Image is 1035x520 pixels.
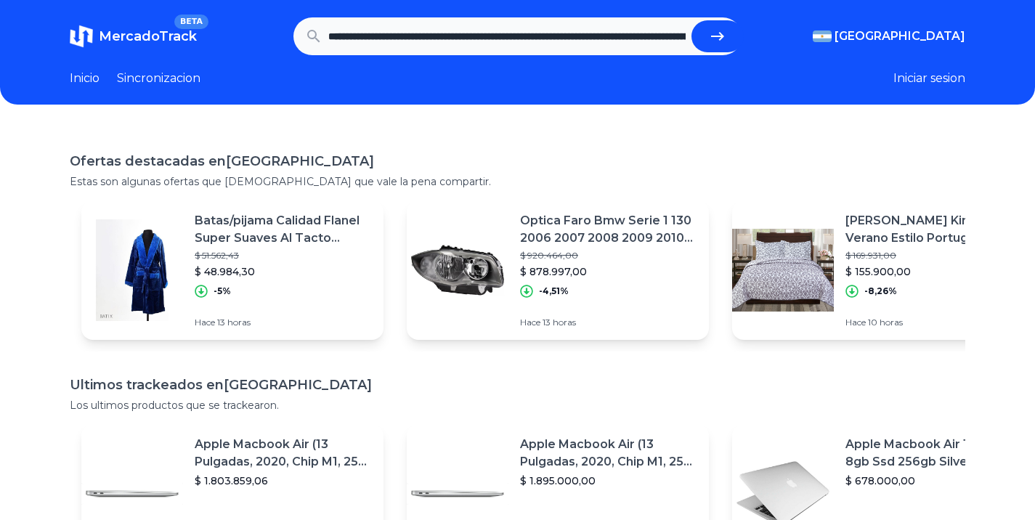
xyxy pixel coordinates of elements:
[893,70,965,87] button: Iniciar sesion
[520,436,697,471] p: Apple Macbook Air (13 Pulgadas, 2020, Chip M1, 256 Gb De Ssd, 8 Gb De Ram) - Plata
[70,70,100,87] a: Inicio
[520,317,697,328] p: Hace 13 horas
[407,219,508,321] img: Featured image
[81,200,383,340] a: Featured imageBatas/pijama Calidad Flanel Super Suaves Al Tacto Unisex$ 51.562,43$ 48.984,30-5%Ha...
[195,264,372,279] p: $ 48.984,30
[195,317,372,328] p: Hace 13 horas
[520,212,697,247] p: Optica Faro Bmw Serie 1 130 2006 2007 2008 2009 2010 2011
[539,285,569,297] p: -4,51%
[70,174,965,189] p: Estas son algunas ofertas que [DEMOGRAPHIC_DATA] que vale la pena compartir.
[813,28,965,45] button: [GEOGRAPHIC_DATA]
[195,250,372,261] p: $ 51.562,43
[70,25,197,48] a: MercadoTrackBETA
[845,474,1023,488] p: $ 678.000,00
[70,398,965,413] p: Los ultimos productos que se trackearon.
[99,28,197,44] span: MercadoTrack
[81,219,183,321] img: Featured image
[70,25,93,48] img: MercadoTrack
[864,285,897,297] p: -8,26%
[195,436,372,471] p: Apple Macbook Air (13 Pulgadas, 2020, Chip M1, 256 Gb De Ssd, 8 Gb De Ram) - Plata
[813,31,832,42] img: Argentina
[195,212,372,247] p: Batas/pijama Calidad Flanel Super Suaves Al Tacto Unisex
[835,28,965,45] span: [GEOGRAPHIC_DATA]
[407,200,709,340] a: Featured imageOptica Faro Bmw Serie 1 130 2006 2007 2008 2009 2010 2011$ 920.464,00$ 878.997,00-4...
[845,264,1023,279] p: $ 155.900,00
[70,151,965,171] h1: Ofertas destacadas en [GEOGRAPHIC_DATA]
[174,15,208,29] span: BETA
[845,317,1023,328] p: Hace 10 horas
[195,474,372,488] p: $ 1.803.859,06
[845,250,1023,261] p: $ 169.931,00
[845,436,1023,471] p: Apple Macbook Air 13 Core I5 8gb Ssd 256gb Silver
[70,375,965,395] h1: Ultimos trackeados en [GEOGRAPHIC_DATA]
[117,70,200,87] a: Sincronizacion
[520,250,697,261] p: $ 920.464,00
[732,200,1034,340] a: Featured image[PERSON_NAME] King Size Verano Estilo Portugues C/fundas$ 169.931,00$ 155.900,00-8,...
[520,264,697,279] p: $ 878.997,00
[845,212,1023,247] p: [PERSON_NAME] King Size Verano Estilo Portugues C/fundas
[732,219,834,321] img: Featured image
[214,285,231,297] p: -5%
[520,474,697,488] p: $ 1.895.000,00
